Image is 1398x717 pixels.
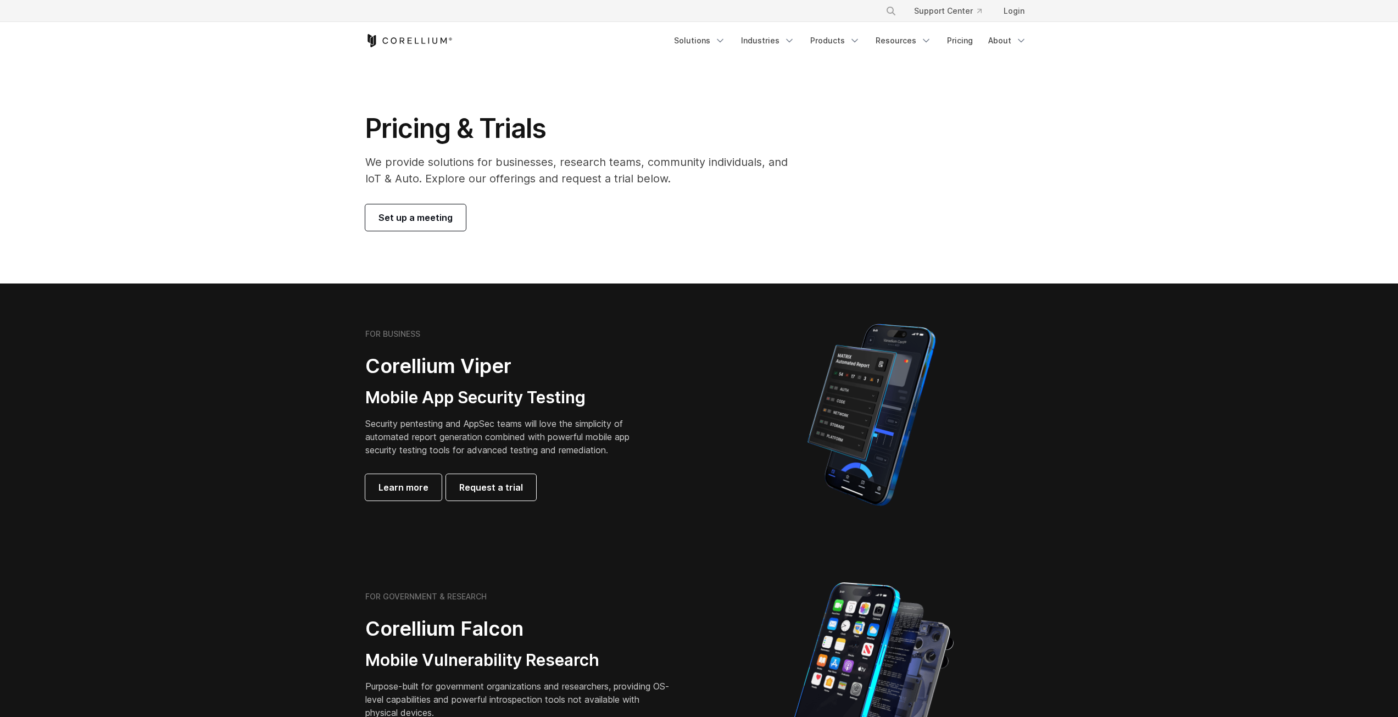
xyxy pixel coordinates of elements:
[940,31,979,51] a: Pricing
[804,31,867,51] a: Products
[982,31,1033,51] a: About
[365,616,673,641] h2: Corellium Falcon
[995,1,1033,21] a: Login
[365,474,442,501] a: Learn more
[667,31,732,51] a: Solutions
[365,387,647,408] h3: Mobile App Security Testing
[365,417,647,457] p: Security pentesting and AppSec teams will love the simplicity of automated report generation comb...
[365,592,487,602] h6: FOR GOVERNMENT & RESEARCH
[872,1,1033,21] div: Navigation Menu
[378,481,428,494] span: Learn more
[365,329,420,339] h6: FOR BUSINESS
[365,34,453,47] a: Corellium Home
[869,31,938,51] a: Resources
[789,319,954,511] img: Corellium MATRIX automated report on iPhone showing app vulnerability test results across securit...
[459,481,523,494] span: Request a trial
[905,1,990,21] a: Support Center
[734,31,801,51] a: Industries
[365,204,466,231] a: Set up a meeting
[365,650,673,671] h3: Mobile Vulnerability Research
[378,211,453,224] span: Set up a meeting
[365,154,803,187] p: We provide solutions for businesses, research teams, community individuals, and IoT & Auto. Explo...
[881,1,901,21] button: Search
[446,474,536,501] a: Request a trial
[667,31,1033,51] div: Navigation Menu
[365,112,803,145] h1: Pricing & Trials
[365,354,647,379] h2: Corellium Viper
